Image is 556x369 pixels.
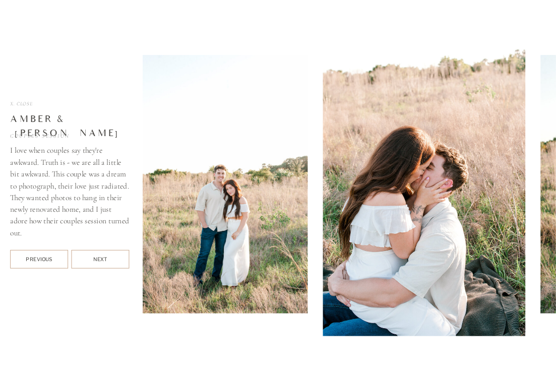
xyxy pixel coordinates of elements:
[10,101,53,107] div: X. Close
[323,32,525,336] img: Girlfriend sitting on her boyfriends lap kissing in a tall grass field during their couples photo...
[10,256,68,263] div: Previous
[10,112,103,126] div: Amber & [PERSON_NAME]
[136,55,308,314] img: Portrait of a couple standing in a tall grass field smiling at the camera
[72,256,130,264] div: Next
[10,132,103,140] h2: Couples Session
[10,144,129,245] p: I love when couples say they're awkward. Truth is - we are all a little bit awkward. This couple ...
